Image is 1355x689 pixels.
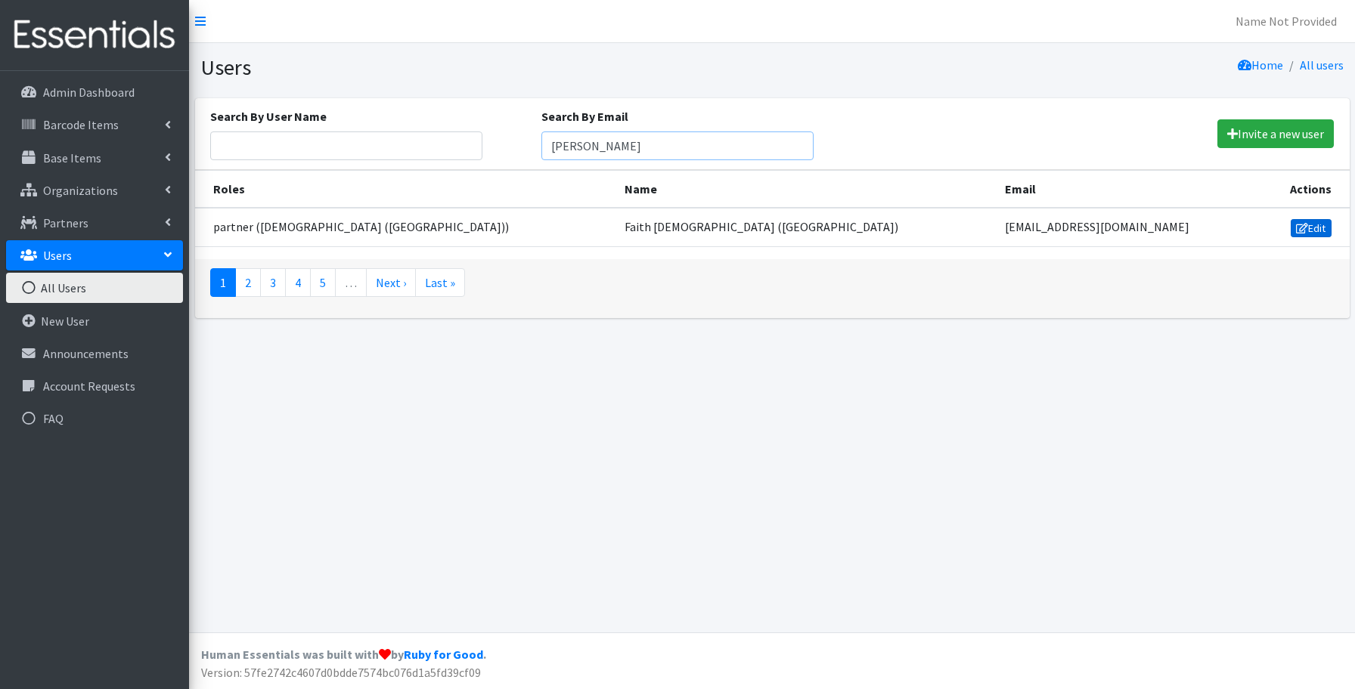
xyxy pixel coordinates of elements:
p: Admin Dashboard [43,85,135,100]
p: Account Requests [43,378,135,394]
a: Account Requests [6,371,183,401]
p: FAQ [43,411,64,426]
th: Email [996,170,1260,208]
span: Version: 57fe2742c4607d0bdde7574bc076d1a5fd39cf09 [201,665,481,680]
a: All users [1300,57,1344,73]
a: Admin Dashboard [6,77,183,107]
label: Search By Email [541,107,628,125]
a: 2 [235,268,261,297]
p: Users [43,248,72,263]
th: Actions [1260,170,1350,208]
th: Name [615,170,996,208]
a: Base Items [6,143,183,173]
a: Edit [1291,219,1332,237]
a: 1 [210,268,236,297]
h1: Users [201,54,767,81]
label: Search By User Name [210,107,327,125]
a: Invite a new user [1217,119,1334,148]
a: All Users [6,273,183,303]
a: Ruby for Good [404,647,483,662]
a: FAQ [6,403,183,434]
a: New User [6,306,183,336]
a: Organizations [6,175,183,205]
p: Announcements [43,346,129,361]
a: Barcode Items [6,110,183,140]
a: 5 [310,268,336,297]
a: Home [1238,57,1283,73]
p: Organizations [43,183,118,198]
a: 4 [285,268,311,297]
p: Partners [43,215,88,230]
p: Barcode Items [43,117,119,132]
a: Users [6,240,183,270]
a: Partners [6,208,183,238]
td: Faith [DEMOGRAPHIC_DATA] ([GEOGRAPHIC_DATA]) [615,208,996,247]
p: Base Items [43,150,101,165]
th: Roles [195,170,615,208]
strong: Human Essentials was built with by . [201,647,486,662]
a: Next › [366,268,416,297]
td: partner ([DEMOGRAPHIC_DATA] ([GEOGRAPHIC_DATA])) [195,208,615,247]
img: HumanEssentials [6,10,183,60]
a: Announcements [6,338,183,369]
a: 3 [260,268,286,297]
a: Last » [415,268,465,297]
a: Name Not Provided [1223,6,1349,36]
td: [EMAIL_ADDRESS][DOMAIN_NAME] [996,208,1260,247]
